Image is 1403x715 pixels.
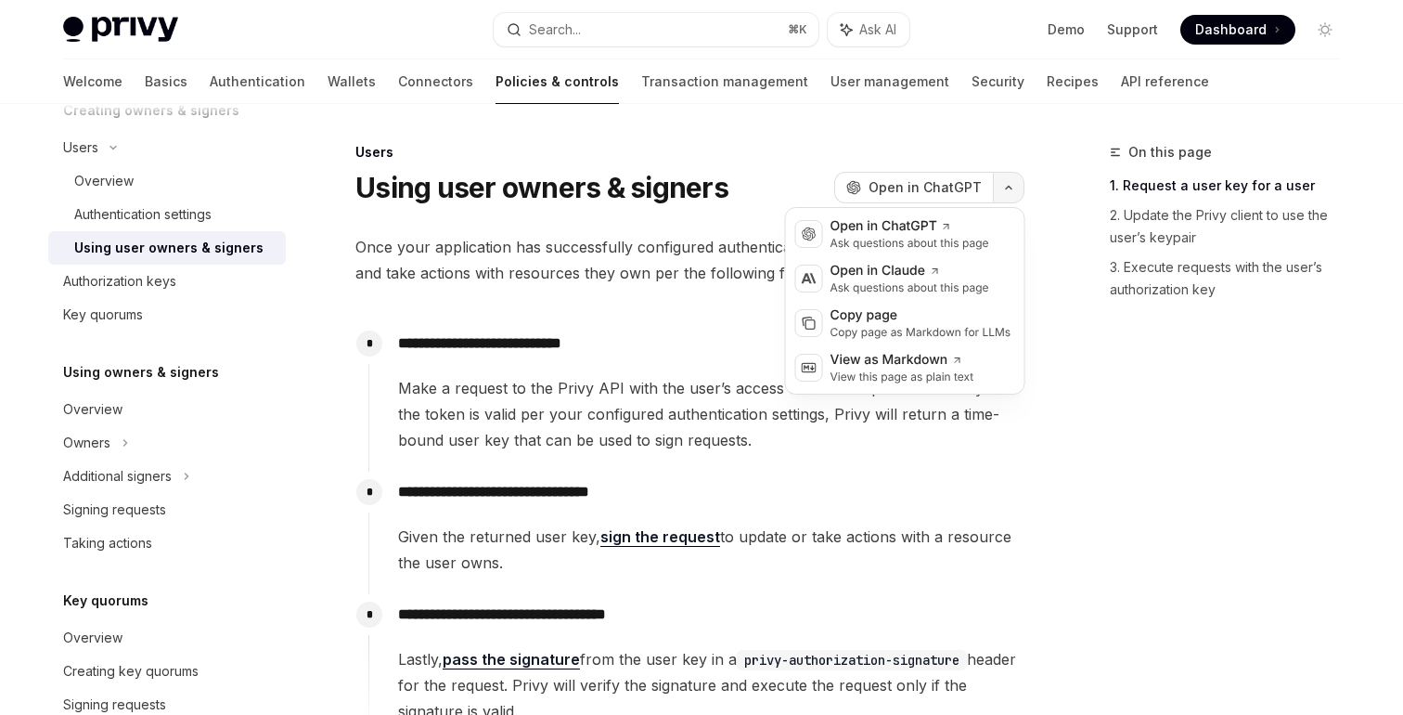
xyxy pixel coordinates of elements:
div: Signing requests [63,499,166,521]
a: Welcome [63,59,122,104]
a: Transaction management [641,59,808,104]
a: Support [1107,20,1158,39]
a: Using user owners & signers [48,231,286,265]
div: Open in ChatGPT [830,217,989,236]
a: API reference [1121,59,1209,104]
div: Copy page [830,306,1011,325]
a: Authorization keys [48,265,286,298]
a: Authentication settings [48,198,286,231]
a: User management [830,59,949,104]
a: Key quorums [48,298,286,331]
a: Overview [48,164,286,198]
a: pass the signature [443,650,580,669]
a: Dashboard [1180,15,1295,45]
span: Dashboard [1195,20,1267,39]
a: Basics [145,59,187,104]
div: Key quorums [63,304,143,326]
span: Once your application has successfully configured authentication settings, users can update and t... [355,234,1024,286]
div: Taking actions [63,532,152,554]
div: Additional signers [63,465,172,487]
span: Open in ChatGPT [869,178,982,197]
div: Overview [63,398,122,421]
button: Search...⌘K [494,13,818,46]
div: Authentication settings [74,203,212,226]
span: Ask AI [859,20,896,39]
h5: Key quorums [63,590,148,612]
a: 1. Request a user key for a user [1110,171,1355,201]
a: Overview [48,393,286,426]
div: View this page as plain text [830,370,974,384]
a: 3. Execute requests with the user’s authorization key [1110,253,1355,305]
a: Demo [1048,20,1085,39]
div: Ask questions about this page [830,280,989,295]
div: Users [63,136,98,159]
div: Copy page as Markdown for LLMs [830,325,1011,340]
div: Search... [529,19,581,41]
div: Owners [63,432,110,454]
a: Connectors [398,59,473,104]
a: Authentication [210,59,305,104]
div: Overview [63,627,122,649]
a: sign the request [600,527,720,547]
a: Policies & controls [496,59,619,104]
button: Open in ChatGPT [834,172,993,203]
h5: Using owners & signers [63,361,219,383]
span: ⌘ K [788,22,807,37]
a: Security [972,59,1024,104]
button: Ask AI [828,13,909,46]
div: Authorization keys [63,270,176,292]
a: 2. Update the Privy client to use the user’s keypair [1110,201,1355,253]
a: Overview [48,621,286,655]
div: Users [355,143,1024,162]
a: Wallets [328,59,376,104]
div: Ask questions about this page [830,236,989,251]
a: Signing requests [48,493,286,526]
span: On this page [1128,141,1212,163]
a: Recipes [1047,59,1099,104]
span: Make a request to the Privy API with the user’s access token to request a user key. If the token ... [398,375,1023,453]
h1: Using user owners & signers [355,171,728,204]
span: Given the returned user key, to update or take actions with a resource the user owns. [398,524,1023,576]
div: Open in Claude [830,262,989,280]
div: Overview [74,170,134,192]
button: Toggle dark mode [1310,15,1340,45]
div: Using user owners & signers [74,237,264,259]
a: Taking actions [48,526,286,560]
img: light logo [63,17,178,43]
div: Creating key quorums [63,660,199,682]
a: Creating key quorums [48,655,286,688]
div: View as Markdown [830,351,974,370]
code: privy-authorization-signature [737,650,967,670]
